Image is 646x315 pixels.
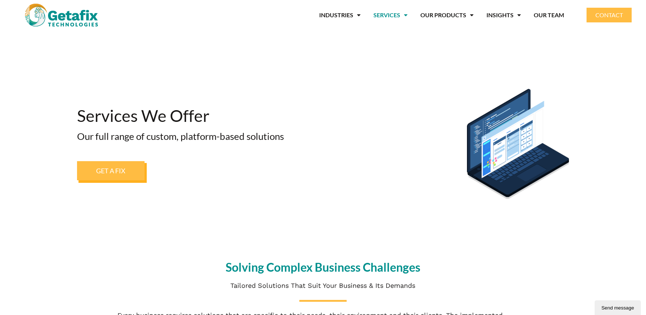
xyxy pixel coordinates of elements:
a: OUR PRODUCTS [420,7,474,23]
h1: Services We Offer [77,108,344,124]
a: INDUSTRIES [319,7,361,23]
h2: Solving Complex Business Challenges [118,261,529,273]
h2: Our full range of custom, platform-based solutions [77,131,344,141]
p: Tailored Solutions That Suit Your Business & Its Demands [118,280,529,290]
a: INSIGHTS [486,7,521,23]
iframe: chat widget [595,299,642,315]
nav: Menu [127,7,564,23]
img: web and mobile application development company [25,4,98,26]
span: GET A FIX [96,167,125,174]
a: OUR TEAM [534,7,564,23]
a: GET A FIX [77,161,145,180]
a: CONTACT [587,8,632,22]
img: Web And Mobile App Development Services [467,89,569,199]
span: CONTACT [595,12,623,18]
a: SERVICES [373,7,408,23]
